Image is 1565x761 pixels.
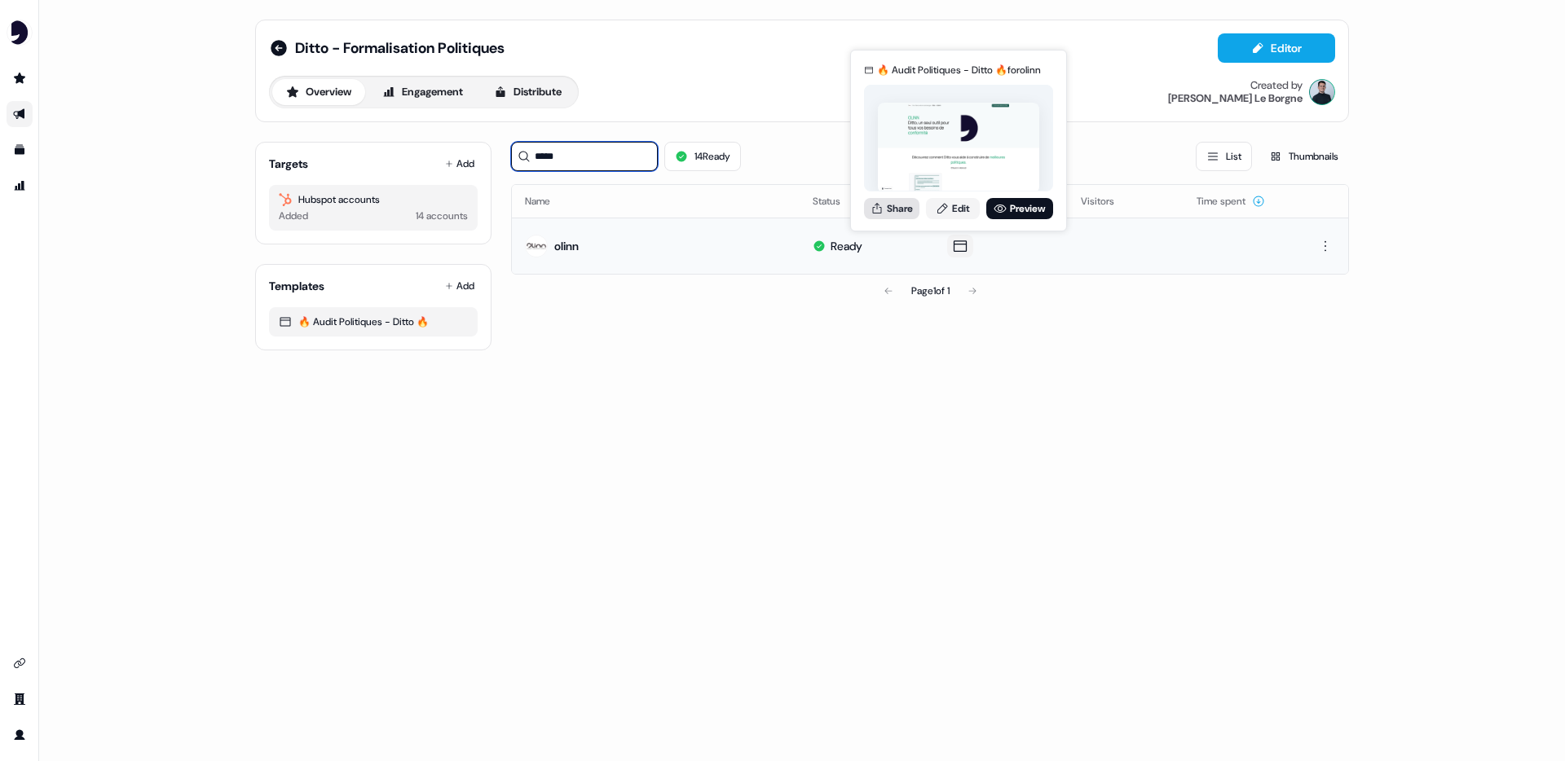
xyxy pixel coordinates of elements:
span: Ditto - Formalisation Politiques [295,38,505,58]
div: Hubspot accounts [279,191,468,208]
button: Time spent [1197,187,1265,216]
div: olinn [554,238,579,254]
a: Go to team [7,686,33,712]
div: 🔥 Audit Politiques - Ditto 🔥 for olinn [877,62,1041,78]
button: Engagement [368,79,477,105]
div: Templates [269,278,324,294]
div: 14 accounts [416,208,468,224]
button: Name [525,187,570,216]
a: Go to profile [7,722,33,748]
button: Editor [1218,33,1335,63]
button: Distribute [480,79,575,105]
div: Page 1 of 1 [911,283,950,299]
img: asset preview [878,103,1039,193]
div: Ready [831,238,862,254]
a: Go to templates [7,137,33,163]
div: Added [279,208,308,224]
div: [PERSON_NAME] Le Borgne [1168,92,1303,105]
button: Thumbnails [1259,142,1349,171]
img: Ugo [1309,79,1335,105]
button: 14Ready [664,142,741,171]
a: Edit [926,198,980,219]
div: Created by [1250,79,1303,92]
div: Targets [269,156,308,172]
button: Add [442,152,478,175]
a: Go to attribution [7,173,33,199]
a: Go to integrations [7,650,33,676]
button: Add [442,275,478,297]
button: List [1196,142,1252,171]
button: Status [813,187,860,216]
a: Editor [1218,42,1335,59]
a: Preview [986,198,1053,219]
div: 🔥 Audit Politiques - Ditto 🔥 [279,314,468,330]
button: Visitors [1081,187,1134,216]
a: Go to outbound experience [7,101,33,127]
button: Overview [272,79,365,105]
a: Go to prospects [7,65,33,91]
button: Share [864,198,919,219]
